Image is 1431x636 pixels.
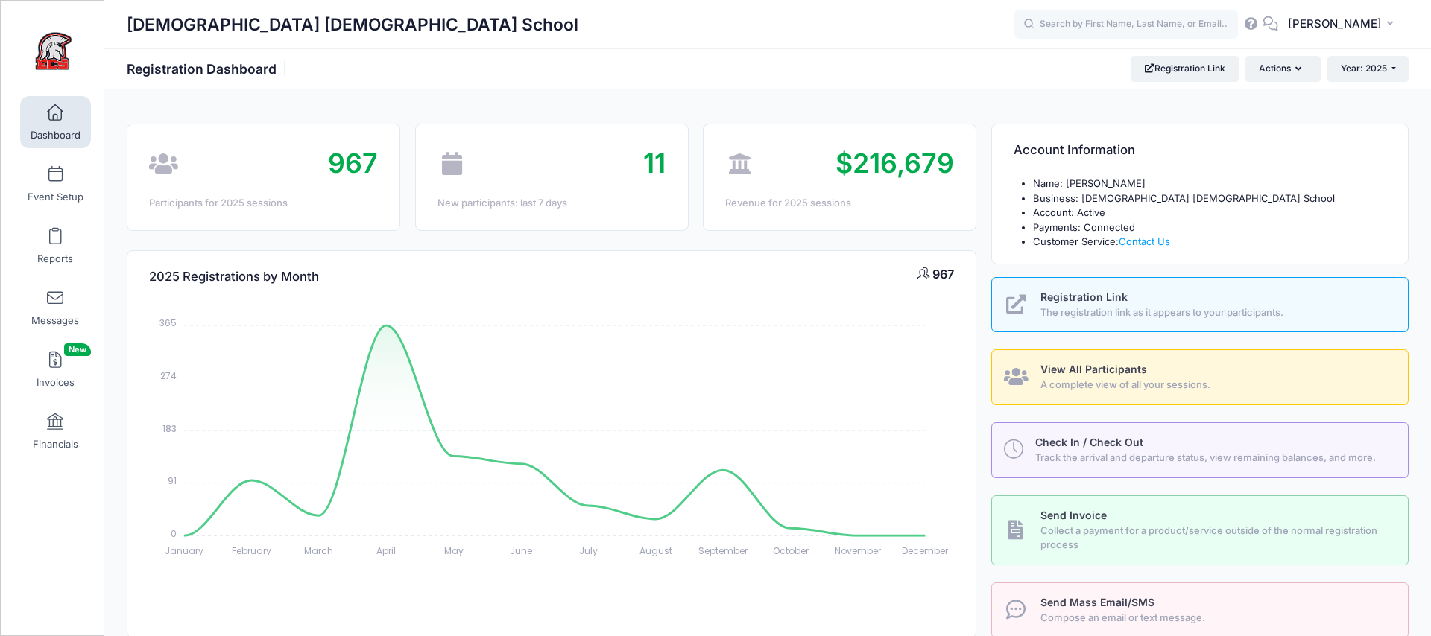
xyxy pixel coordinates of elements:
[37,252,73,265] span: Reports
[932,267,954,282] span: 967
[127,61,289,77] h1: Registration Dashboard
[579,544,598,557] tspan: July
[1033,220,1386,235] li: Payments: Connected
[20,158,91,210] a: Event Setup
[725,196,954,211] div: Revenue for 2025 sessions
[162,422,177,434] tspan: 183
[1040,524,1391,553] span: Collect a payment for a product/service outside of the normal registration process
[1033,177,1386,191] li: Name: [PERSON_NAME]
[991,495,1409,565] a: Send Invoice Collect a payment for a product/service outside of the normal registration process
[643,147,666,179] span: 11
[232,544,271,557] tspan: February
[31,314,79,327] span: Messages
[20,343,91,395] a: InvoicesNew
[1131,56,1239,81] a: Registration Link
[1040,611,1391,626] span: Compose an email or text message.
[1040,378,1391,392] span: A complete view of all your sessions.
[127,7,578,42] h1: [DEMOGRAPHIC_DATA] [DEMOGRAPHIC_DATA] School
[1040,596,1154,608] span: Send Mass Email/SMS
[1040,509,1107,521] span: Send Invoice
[1278,7,1409,42] button: [PERSON_NAME]
[168,474,177,487] tspan: 91
[1,16,105,86] a: Evangelical Christian School
[1035,436,1143,448] span: Check In / Check Out
[437,196,666,211] div: New participants: last 7 days
[835,544,882,557] tspan: November
[25,23,81,79] img: Evangelical Christian School
[698,544,748,557] tspan: September
[20,96,91,148] a: Dashboard
[903,544,950,557] tspan: December
[165,544,203,557] tspan: January
[773,544,809,557] tspan: October
[149,255,319,298] h4: 2025 Registrations by Month
[991,349,1409,405] a: View All Participants A complete view of all your sessions.
[1033,235,1386,249] li: Customer Service:
[376,544,396,557] tspan: April
[33,438,78,451] span: Financials
[1040,290,1128,303] span: Registration Link
[171,527,177,539] tspan: 0
[1245,56,1320,81] button: Actions
[149,196,378,211] div: Participants for 2025 sessions
[1040,305,1391,320] span: The registration link as it appears to your participants.
[1040,363,1147,375] span: View All Participants
[64,343,91,356] span: New
[444,544,464,557] tspan: May
[20,282,91,334] a: Messages
[159,317,177,329] tspan: 365
[1288,16,1382,32] span: [PERSON_NAME]
[305,544,334,557] tspan: March
[1014,10,1238,39] input: Search by First Name, Last Name, or Email...
[28,191,83,203] span: Event Setup
[20,405,91,457] a: Financials
[991,422,1409,478] a: Check In / Check Out Track the arrival and departure status, view remaining balances, and more.
[1033,206,1386,220] li: Account: Active
[835,147,954,179] span: $216,679
[1327,56,1409,81] button: Year: 2025
[37,376,75,389] span: Invoices
[160,369,177,382] tspan: 274
[1035,451,1391,465] span: Track the arrival and departure status, view remaining balances, and more.
[1014,130,1135,172] h4: Account Information
[639,544,672,557] tspan: August
[328,147,378,179] span: 967
[510,544,532,557] tspan: June
[1033,191,1386,206] li: Business: [DEMOGRAPHIC_DATA] [DEMOGRAPHIC_DATA] School
[1341,63,1387,74] span: Year: 2025
[20,220,91,272] a: Reports
[1119,235,1170,247] a: Contact Us
[991,277,1409,333] a: Registration Link The registration link as it appears to your participants.
[31,129,80,141] span: Dashboard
